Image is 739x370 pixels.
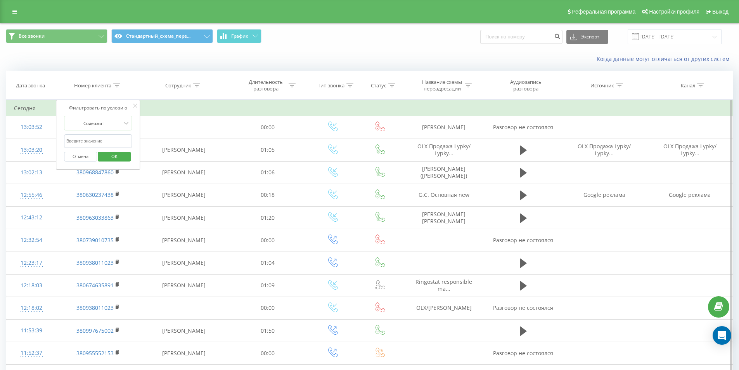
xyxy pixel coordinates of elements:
div: Фильтровать по условию [64,104,132,112]
div: 11:53:39 [14,323,49,338]
a: 380938011023 [76,259,114,266]
td: [PERSON_NAME] [139,274,228,297]
td: OLX/[PERSON_NAME] [403,297,485,319]
td: 01:20 [228,207,308,229]
td: G.C. Основная new [403,184,485,206]
td: 00:00 [228,342,308,365]
td: [PERSON_NAME] ([PERSON_NAME]) [403,161,485,184]
span: OLX Продажа Lypky/ Lypky... [663,142,717,157]
a: Когда данные могут отличаться от других систем [597,55,733,63]
input: Поиск по номеру [480,30,562,44]
td: 01:05 [228,139,308,161]
div: Название схемы переадресации [421,79,463,92]
div: Open Intercom Messenger [713,326,731,345]
span: OLX Продажа Lypky/ Lypky... [578,142,631,157]
button: График [217,29,261,43]
button: Стандартный_схема_пере... [111,29,213,43]
span: Разговор не состоялся [493,123,553,131]
div: Аудиозапись разговора [501,79,551,92]
div: Дата звонка [16,82,45,89]
div: 12:43:12 [14,210,49,225]
div: Тип звонка [318,82,344,89]
div: 12:18:03 [14,278,49,293]
a: 380963033863 [76,214,114,221]
span: OK [104,150,125,162]
td: 00:00 [228,116,308,139]
div: Источник [590,82,614,89]
td: [PERSON_NAME] [139,139,228,161]
td: 01:04 [228,252,308,274]
span: Реферальная программа [572,9,635,15]
td: 00:18 [228,184,308,206]
button: Все звонки [6,29,107,43]
a: 380938011023 [76,304,114,311]
input: Введите значение [64,134,132,148]
button: Экспорт [566,30,608,44]
td: [PERSON_NAME] [139,207,228,229]
td: Google реклама [561,184,647,206]
span: График [231,33,248,39]
td: 01:09 [228,274,308,297]
div: 12:55:46 [14,188,49,203]
a: 380630237438 [76,191,114,198]
div: 11:52:37 [14,346,49,361]
td: [PERSON_NAME] [139,184,228,206]
div: 13:03:20 [14,142,49,158]
td: 01:06 [228,161,308,184]
span: Разговор не состоялся [493,236,553,244]
td: 00:00 [228,229,308,252]
div: Длительность разговора [245,79,287,92]
div: 13:02:13 [14,165,49,180]
a: 380739010735 [76,236,114,244]
td: [PERSON_NAME] [403,116,485,139]
span: Разговор не состоялся [493,349,553,357]
div: 13:03:52 [14,120,49,135]
div: Сотрудник [165,82,191,89]
td: [PERSON_NAME] [139,229,228,252]
a: 380674635891 [76,281,114,289]
button: Отмена [64,152,97,162]
span: Настройки профиля [649,9,699,15]
span: Выход [712,9,729,15]
td: [PERSON_NAME] [PERSON_NAME] [403,207,485,229]
div: Номер клиента [74,82,111,89]
td: [PERSON_NAME] [139,320,228,342]
td: [PERSON_NAME] [139,252,228,274]
td: Google реклама [647,184,733,206]
td: [PERSON_NAME] [139,342,228,365]
td: [PERSON_NAME] [139,161,228,184]
td: Сегодня [6,101,733,116]
button: OK [98,152,131,162]
td: 00:00 [228,297,308,319]
div: Статус [371,82,386,89]
div: Канал [681,82,695,89]
span: Все звонки [19,33,45,39]
td: 01:50 [228,320,308,342]
a: 380997675002 [76,327,114,334]
span: Разговор не состоялся [493,304,553,311]
div: 12:32:54 [14,233,49,248]
a: 380968847860 [76,168,114,176]
div: 12:23:17 [14,255,49,271]
div: 12:18:02 [14,301,49,316]
span: Ringostat responsible ma... [415,278,472,292]
span: OLX Продажа Lypky/ Lypky... [417,142,471,157]
a: 380955552153 [76,349,114,357]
